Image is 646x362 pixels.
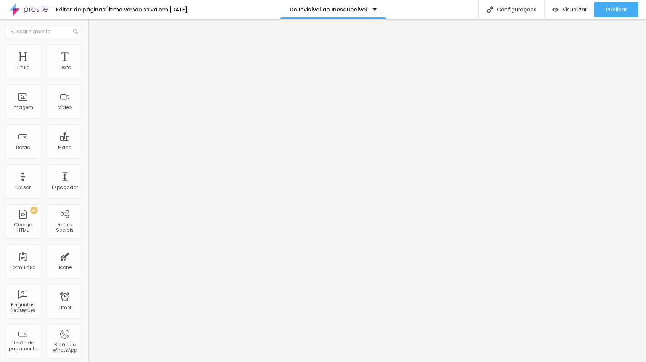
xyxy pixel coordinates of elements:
[50,342,80,353] div: Botão do WhatsApp
[52,185,78,190] div: Espaçador
[105,7,187,12] div: Última versão salva em [DATE]
[58,145,72,150] div: Mapa
[52,7,105,12] div: Editor de páginas
[545,2,594,17] button: Visualizar
[290,7,367,12] p: Do Invisível ao Inesquecível
[552,6,559,13] img: view-1.svg
[8,222,38,233] div: Código HTML
[16,65,29,70] div: Título
[16,145,30,150] div: Botão
[594,2,638,17] button: Publicar
[58,265,72,270] div: Ícone
[487,6,493,13] img: Icone
[58,105,72,110] div: Vídeo
[10,265,35,270] div: Formulário
[59,65,71,70] div: Texto
[58,305,71,310] div: Timer
[6,25,82,38] input: Buscar elemento
[8,340,38,351] div: Botão de pagamento
[13,105,33,110] div: Imagem
[50,222,80,233] div: Redes Sociais
[8,302,38,313] div: Perguntas frequentes
[15,185,31,190] div: Divisor
[606,6,627,13] span: Publicar
[562,6,587,13] span: Visualizar
[88,19,646,362] iframe: Editor
[73,29,78,34] img: Icone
